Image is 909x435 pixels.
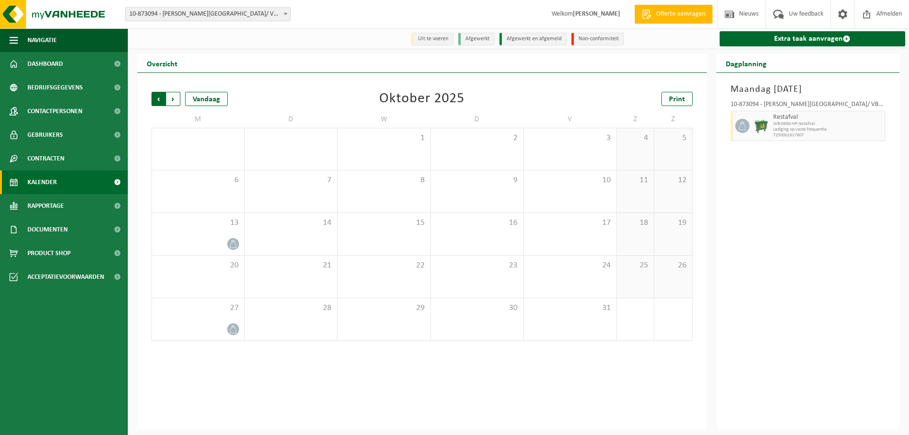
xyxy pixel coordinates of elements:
[773,127,883,133] span: Lediging op vaste frequentie
[659,260,687,271] span: 26
[528,303,612,313] span: 31
[27,76,83,99] span: Bedrijfsgegevens
[27,28,57,52] span: Navigatie
[669,96,685,103] span: Print
[27,265,104,289] span: Acceptatievoorwaarden
[773,114,883,121] span: Restafval
[431,111,524,128] td: D
[436,218,519,228] span: 16
[342,218,426,228] span: 15
[622,218,650,228] span: 18
[157,260,240,271] span: 20
[338,111,431,128] td: W
[571,33,624,45] li: Non-conformiteit
[250,218,333,228] span: 14
[342,133,426,143] span: 1
[528,175,612,186] span: 10
[436,303,519,313] span: 30
[659,218,687,228] span: 19
[720,31,906,46] a: Extra taak aanvragen
[622,133,650,143] span: 4
[573,10,620,18] strong: [PERSON_NAME]
[185,92,228,106] div: Vandaag
[524,111,617,128] td: V
[773,133,883,138] span: T250001917807
[528,218,612,228] span: 17
[499,33,567,45] li: Afgewerkt en afgemeld
[659,133,687,143] span: 5
[731,101,886,111] div: 10-873094 - [PERSON_NAME][GEOGRAPHIC_DATA]/ VBS [PERSON_NAME]
[773,121,883,127] span: WB-0660-HP restafval
[157,218,240,228] span: 13
[245,111,338,128] td: D
[411,33,454,45] li: Uit te voeren
[250,260,333,271] span: 21
[166,92,180,106] span: Volgende
[27,218,68,241] span: Documenten
[436,175,519,186] span: 9
[342,260,426,271] span: 22
[659,175,687,186] span: 12
[436,260,519,271] span: 23
[617,111,655,128] td: Z
[125,7,291,21] span: 10-873094 - OSCAR ROMERO COLLEGE/ VBS MELDERT - MELDERT
[27,147,64,170] span: Contracten
[528,260,612,271] span: 24
[622,175,650,186] span: 11
[27,123,63,147] span: Gebruikers
[27,170,57,194] span: Kalender
[622,260,650,271] span: 25
[634,5,713,24] a: Offerte aanvragen
[151,111,245,128] td: M
[654,111,692,128] td: Z
[754,119,768,133] img: WB-0660-HPE-GN-04
[379,92,464,106] div: Oktober 2025
[716,54,776,72] h2: Dagplanning
[731,82,886,97] h3: Maandag [DATE]
[436,133,519,143] span: 2
[250,303,333,313] span: 28
[342,175,426,186] span: 8
[342,303,426,313] span: 29
[528,133,612,143] span: 3
[661,92,693,106] a: Print
[125,8,290,21] span: 10-873094 - OSCAR ROMERO COLLEGE/ VBS MELDERT - MELDERT
[27,52,63,76] span: Dashboard
[458,33,495,45] li: Afgewerkt
[157,303,240,313] span: 27
[157,175,240,186] span: 6
[27,99,82,123] span: Contactpersonen
[27,194,64,218] span: Rapportage
[250,175,333,186] span: 7
[151,92,166,106] span: Vorige
[654,9,708,19] span: Offerte aanvragen
[27,241,71,265] span: Product Shop
[137,54,187,72] h2: Overzicht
